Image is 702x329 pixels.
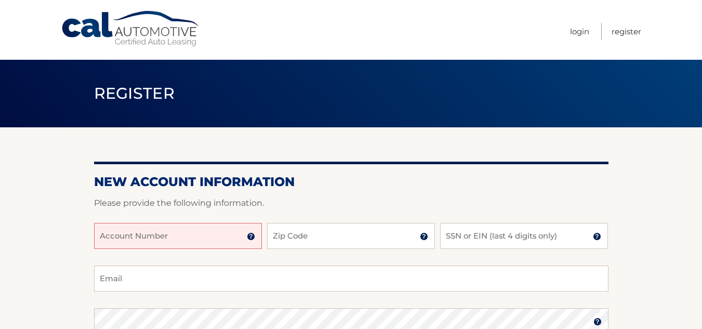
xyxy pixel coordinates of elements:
img: tooltip.svg [420,232,428,241]
p: Please provide the following information. [94,196,608,210]
input: Email [94,266,608,292]
a: Register [612,23,641,40]
a: Login [570,23,589,40]
img: tooltip.svg [247,232,255,241]
input: Zip Code [267,223,435,249]
a: Cal Automotive [61,10,201,47]
span: Register [94,84,175,103]
input: SSN or EIN (last 4 digits only) [440,223,608,249]
img: tooltip.svg [593,232,601,241]
input: Account Number [94,223,262,249]
img: tooltip.svg [593,318,602,326]
h2: New Account Information [94,174,608,190]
